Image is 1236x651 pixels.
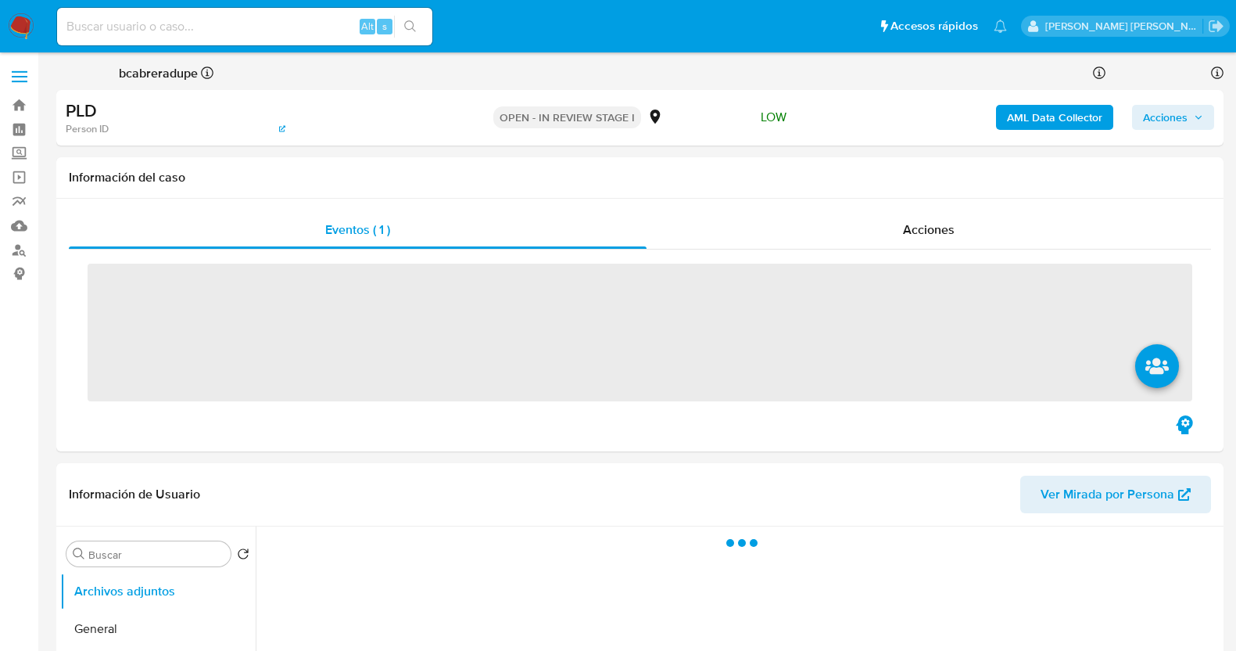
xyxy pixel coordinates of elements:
span: Acciones [1143,105,1188,130]
span: - [1109,63,1112,84]
div: Creado el: [DATE] [996,63,1105,84]
button: General [60,610,256,648]
a: Notificaciones [994,20,1007,33]
b: PLD [66,98,97,123]
span: Vence en 24 días [1116,65,1209,82]
span: # PRvZioBrc0KzY8kFfIC2M1Jh [97,105,237,120]
span: ‌ [88,264,1192,401]
p: OPEN - IN REVIEW STAGE I [493,106,641,128]
button: Buscar [73,548,85,560]
input: Buscar [88,548,224,562]
span: Accesos rápidos [890,18,978,34]
span: Ver Mirada por Persona [1041,476,1174,513]
h1: Información de Usuario [69,487,200,502]
span: Alt [361,19,374,34]
p: baltazar.cabreradupeyron@mercadolibre.com.mx [1045,19,1203,34]
input: Buscar usuario o caso... [57,16,432,37]
span: Eventos ( 1 ) [325,221,390,239]
button: AML Data Collector [996,105,1113,130]
a: 306b1b420155dde1d1f1629a1a02f77a [112,122,285,136]
button: Acciones [1132,105,1214,130]
span: Asignado a [56,65,198,82]
button: Archivos adjuntos [60,573,256,610]
b: bcabreradupe [116,64,198,82]
a: Salir [1208,18,1224,34]
div: MLM [647,109,690,126]
button: Volver al orden por defecto [237,548,249,565]
span: Acciones [903,221,955,239]
button: search-icon [394,16,426,38]
span: Riesgo PLD: [696,109,786,126]
span: s [382,19,387,34]
button: Ver Mirada por Persona [1020,476,1211,513]
span: LOW [761,108,786,126]
b: AML Data Collector [1007,105,1102,130]
h1: Información del caso [69,170,1211,185]
b: Person ID [66,122,109,136]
